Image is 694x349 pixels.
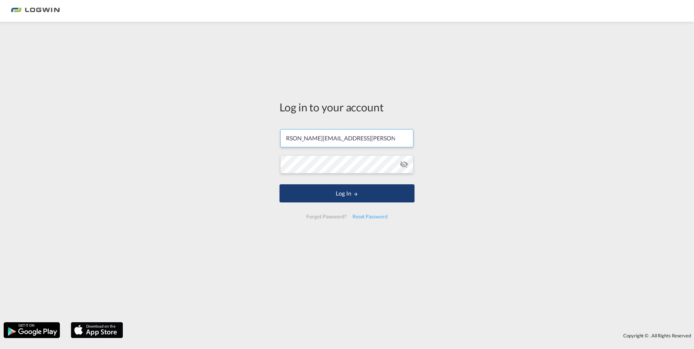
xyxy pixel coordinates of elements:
img: google.png [3,321,61,339]
div: Log in to your account [279,99,415,115]
div: Forgot Password? [303,210,349,223]
img: apple.png [70,321,124,339]
img: bc73a0e0d8c111efacd525e4c8ad7d32.png [11,3,60,19]
div: Copyright © . All Rights Reserved [127,329,694,342]
div: Reset Password [350,210,391,223]
input: Enter email/phone number [280,129,413,147]
button: LOGIN [279,184,415,202]
md-icon: icon-eye-off [400,160,408,169]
